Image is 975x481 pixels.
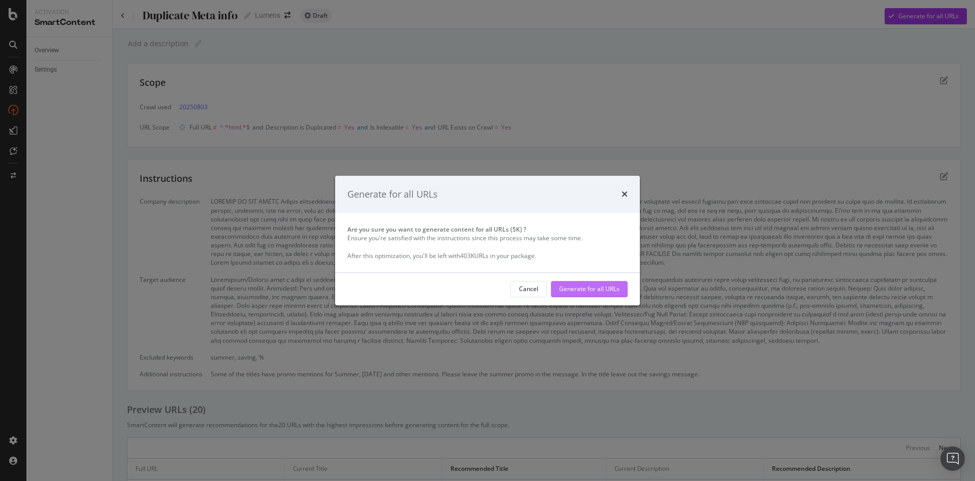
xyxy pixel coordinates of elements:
div: Open Intercom Messenger [940,446,965,471]
div: Ensure you're satisfied with the instructions since this process may take some time. [347,234,628,243]
button: Cancel [510,281,547,297]
button: Generate for all URLs [551,281,628,297]
div: After this optimization, you'll be left with 403K URLs in your package. [347,251,628,260]
div: Are you sure you want to generate content for all URLs ( 5K ) ? [347,226,628,234]
div: times [622,188,628,201]
div: Generate for all URLs [347,188,438,201]
div: modal [335,176,640,305]
div: Cancel [519,285,538,294]
div: Generate for all URLs [559,285,620,294]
